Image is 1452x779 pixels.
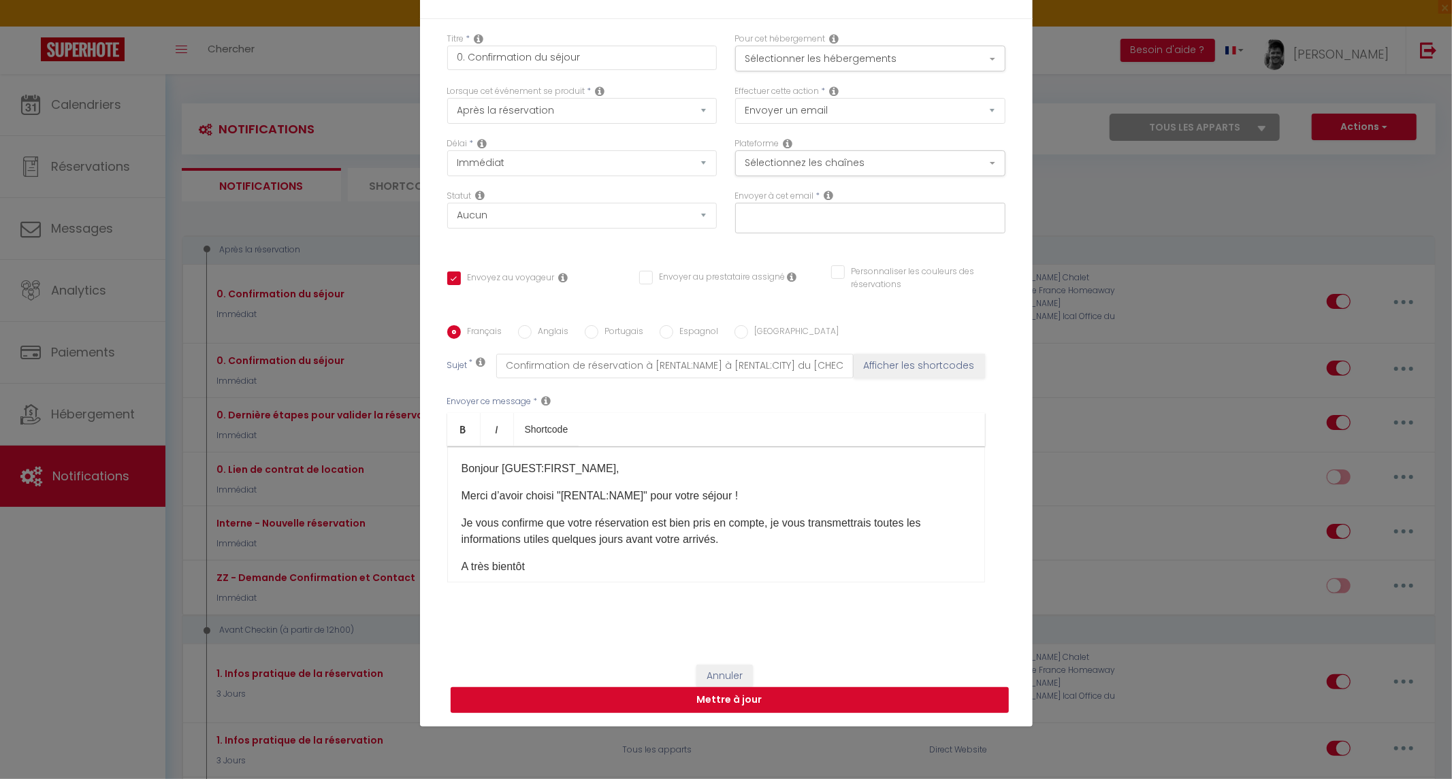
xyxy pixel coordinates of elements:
label: Sujet [447,359,468,374]
a: Italic [481,413,514,446]
p: A très bientôt [462,559,971,575]
label: Envoyez au voyageur [461,271,555,286]
label: Délai [447,137,468,150]
button: Mettre à jour [451,687,1009,713]
label: Pour cet hébergement [735,33,826,46]
label: Espagnol [673,325,719,340]
label: Portugais [598,325,644,340]
label: Envoyer à cet email [735,190,814,203]
button: Sélectionnez les chaînes [735,150,1005,176]
i: Message [542,395,551,406]
label: Lorsque cet événement se produit [447,85,585,98]
label: Titre [447,33,464,46]
i: Subject [477,357,486,367]
i: This Rental [830,33,839,44]
i: Title [474,33,484,44]
label: Statut [447,190,472,203]
i: Booking status [476,190,485,201]
label: Envoyer ce message [447,395,532,408]
p: Je vous confirme que votre réservation est bien pris en compte, je vous transmettrais toutes les ... [462,515,971,548]
button: Sélectionner les hébergements [735,46,1005,71]
label: [GEOGRAPHIC_DATA] [748,325,839,340]
i: Envoyer au prestataire si il est assigné [788,271,797,282]
button: Annuler [696,665,753,688]
i: Envoyer au voyageur [559,272,568,283]
label: Effectuer cette action [735,85,820,98]
label: Anglais [532,325,569,340]
label: Français [461,325,502,340]
i: Event Occur [596,86,605,97]
p: ​Merci d’avoir choisi "[RENTAL:NAME]" ​pour votre séjour ! [462,488,971,504]
a: Shortcode [514,413,579,446]
i: Recipient [824,190,834,201]
button: Afficher les shortcodes [854,354,985,378]
a: Bold [447,413,481,446]
i: Action Time [478,138,487,149]
i: Action Type [830,86,839,97]
p: Bonjour [GUEST:FIRST_NAME]​, [462,461,971,477]
i: Action Channel [784,138,793,149]
label: Plateforme [735,137,779,150]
